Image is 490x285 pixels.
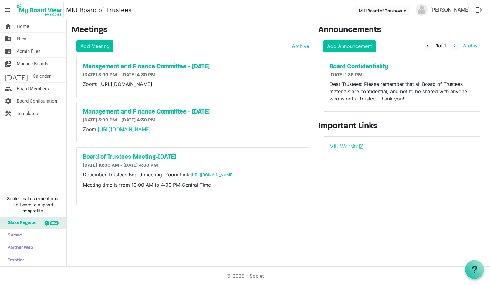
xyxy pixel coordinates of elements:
[5,83,12,95] span: people
[472,4,485,16] button: logout
[191,172,234,177] a: [URL][DOMAIN_NAME]
[425,43,431,49] span: navigate_before
[50,221,59,225] div: new
[323,40,376,52] a: Add Announcement
[83,72,303,78] h6: [DATE] 3:00 PM - [DATE] 4:30 PM
[83,63,303,70] a: Management and Finance Committee - [DATE]
[424,42,432,51] button: navigate_before
[83,171,303,178] p: December Trustees Board meeting. Zoom Link:
[226,273,264,279] a: © 2025 - Societ
[17,33,26,45] span: Files
[17,20,29,32] span: Home
[83,163,303,168] h6: [DATE] 10:00 AM - [DATE] 4:00 PM
[15,2,64,18] img: My Board View Logo
[451,42,459,51] button: navigate_next
[358,144,364,149] span: open_in_new
[5,229,22,242] span: Sumac
[5,107,12,120] span: construction
[5,58,12,70] span: switch_account
[428,4,472,16] a: [PERSON_NAME]
[83,126,151,132] span: Zoom:
[5,45,12,57] span: folder_shared
[83,81,152,87] span: Zoom: [URL][DOMAIN_NAME]
[76,40,113,52] a: Add Meeting
[83,182,211,188] span: Meeting time is from 10:00 AM to 4:00 PM Central Time
[452,43,458,49] span: navigate_next
[5,20,12,32] span: home
[329,143,364,149] a: MIU Websiteopen_in_new
[17,45,41,57] span: Admin Files
[5,254,24,266] span: Frontier
[5,70,28,82] span: [DATE]
[5,95,12,107] span: settings
[5,217,37,229] span: Glass Register
[329,63,474,70] a: Board Confidentiality
[17,83,49,95] span: Board Members
[83,154,303,161] a: Board of Trustees Meeting-[DATE]
[33,70,51,82] span: Calendar
[3,196,64,214] span: Societ makes exceptional software to support nonprofits.
[355,6,410,15] button: MIU Board of Trustees dropdownbutton
[72,25,309,36] h3: Meetings
[98,126,151,132] a: [URL][DOMAIN_NAME]
[17,58,48,70] span: Manage Boards
[318,25,485,36] h3: Announcements
[318,121,485,132] h3: Important Links
[15,2,66,18] a: My Board View Logo
[17,107,38,120] span: Templates
[5,242,33,254] span: Partner Web
[83,117,303,123] h6: [DATE] 3:00 PM - [DATE] 4:30 PM
[2,4,13,16] span: menu
[83,108,303,116] a: Management and Finance Committee - [DATE]
[5,33,12,45] span: folder_shared
[289,42,309,50] a: Archive
[436,42,447,49] span: of 1
[416,4,428,16] img: no-profile-picture.svg
[66,4,132,16] a: MIU Board of Trustees
[436,42,438,49] span: 1
[329,73,363,77] span: [DATE] 1:38 PM
[329,80,474,102] p: Dear Trustees: Please remember that all Board of Trustees materials are confidential, and not to ...
[17,95,57,107] span: Board Configuration
[461,42,480,49] a: Archive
